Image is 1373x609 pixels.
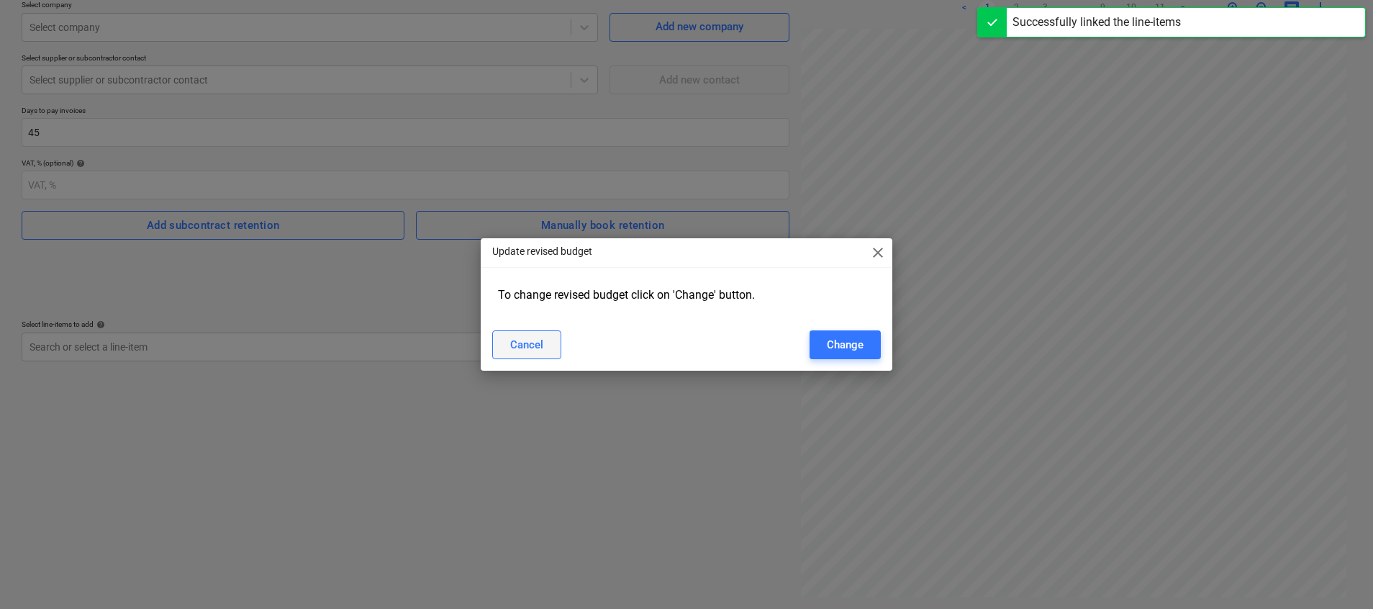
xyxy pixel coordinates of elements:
[1301,540,1373,609] iframe: Chat Widget
[869,244,887,261] span: close
[827,335,864,354] div: Change
[810,330,881,359] button: Change
[1012,14,1181,31] div: Successfully linked the line-items
[492,330,561,359] button: Cancel
[510,335,543,354] div: Cancel
[492,282,881,307] div: To change revised budget click on 'Change' button.
[492,244,592,259] p: Update revised budget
